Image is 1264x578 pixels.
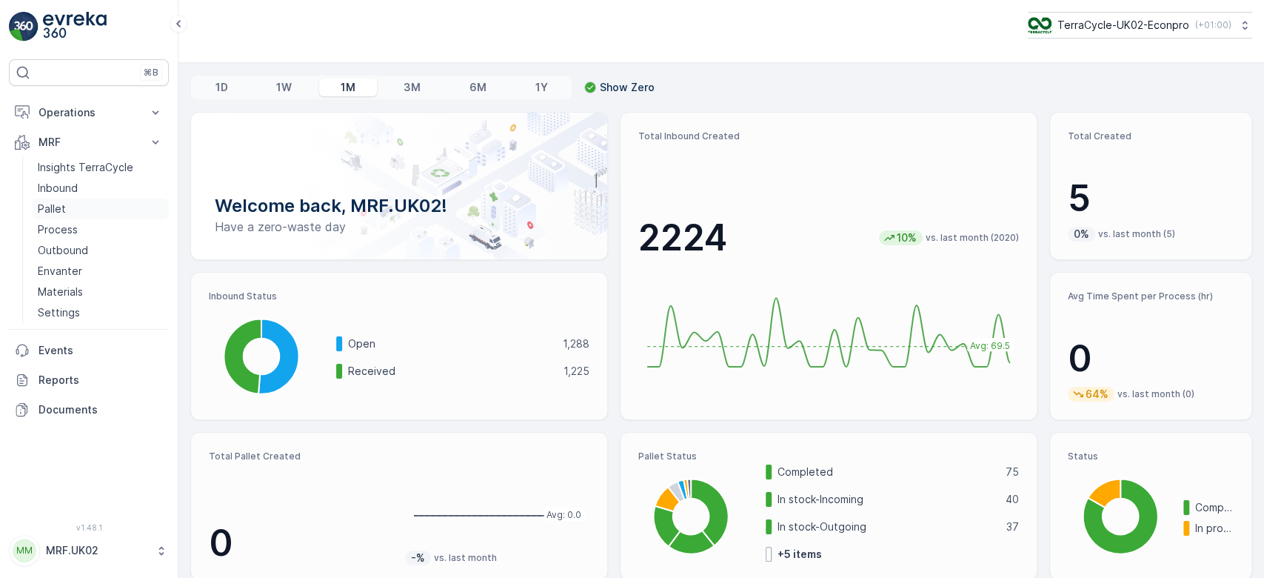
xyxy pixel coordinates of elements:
[9,523,169,532] span: v 1.48.1
[1195,19,1231,31] p: ( +01:00 )
[215,218,583,236] p: Have a zero-waste day
[215,80,228,95] p: 1D
[1006,519,1019,534] p: 37
[1028,12,1252,39] button: TerraCycle-UK02-Econpro(+01:00)
[39,402,163,417] p: Documents
[32,178,169,199] a: Inbound
[144,67,158,79] p: ⌘B
[926,232,1019,244] p: vs. last month (2020)
[564,364,589,379] p: 1,225
[778,465,996,479] p: Completed
[215,194,583,218] p: Welcome back, MRF.UK02!
[638,451,1019,462] p: Pallet Status
[434,552,497,564] p: vs. last month
[38,181,78,196] p: Inbound
[9,336,169,365] a: Events
[778,492,996,507] p: In stock-Incoming
[1068,290,1234,302] p: Avg Time Spent per Process (hr)
[1195,500,1234,515] p: Completed
[209,451,393,462] p: Total Pallet Created
[39,343,163,358] p: Events
[38,305,80,320] p: Settings
[32,240,169,261] a: Outbound
[1195,521,1234,536] p: In progress
[32,157,169,178] a: Insights TerraCycle
[563,336,589,351] p: 1,288
[348,364,554,379] p: Received
[1068,130,1234,142] p: Total Created
[9,365,169,395] a: Reports
[1057,18,1189,33] p: TerraCycle-UK02-Econpro
[1098,228,1175,240] p: vs. last month (5)
[9,127,169,157] button: MRF
[1068,336,1234,381] p: 0
[39,105,139,120] p: Operations
[778,519,997,534] p: In stock-Outgoing
[600,80,655,95] p: Show Zero
[32,261,169,282] a: Envanter
[276,80,292,95] p: 1W
[1068,176,1234,221] p: 5
[1028,17,1051,33] img: terracycle_logo_wKaHoWT.png
[1084,387,1110,402] p: 64%
[341,80,355,95] p: 1M
[39,135,139,150] p: MRF
[535,80,547,95] p: 1Y
[348,336,553,351] p: Open
[32,219,169,240] a: Process
[1006,492,1019,507] p: 40
[38,202,66,216] p: Pallet
[38,285,83,299] p: Materials
[638,216,727,260] p: 2224
[469,80,486,95] p: 6M
[9,395,169,425] a: Documents
[638,130,1019,142] p: Total Inbound Created
[32,282,169,302] a: Materials
[209,290,589,302] p: Inbound Status
[404,80,421,95] p: 3M
[1068,451,1234,462] p: Status
[38,243,88,258] p: Outbound
[409,551,427,565] p: -%
[1006,465,1019,479] p: 75
[9,98,169,127] button: Operations
[32,199,169,219] a: Pallet
[1072,227,1091,242] p: 0%
[38,222,78,237] p: Process
[9,535,169,566] button: MMMRF.UK02
[46,543,148,558] p: MRF.UK02
[778,547,822,562] p: + 5 items
[895,230,918,245] p: 10%
[9,12,39,41] img: logo
[32,302,169,323] a: Settings
[43,12,107,41] img: logo_light-DOdMpM7g.png
[13,539,36,562] div: MM
[38,264,82,279] p: Envanter
[38,160,133,175] p: Insights TerraCycle
[39,373,163,388] p: Reports
[1117,388,1194,400] p: vs. last month (0)
[209,521,393,565] p: 0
